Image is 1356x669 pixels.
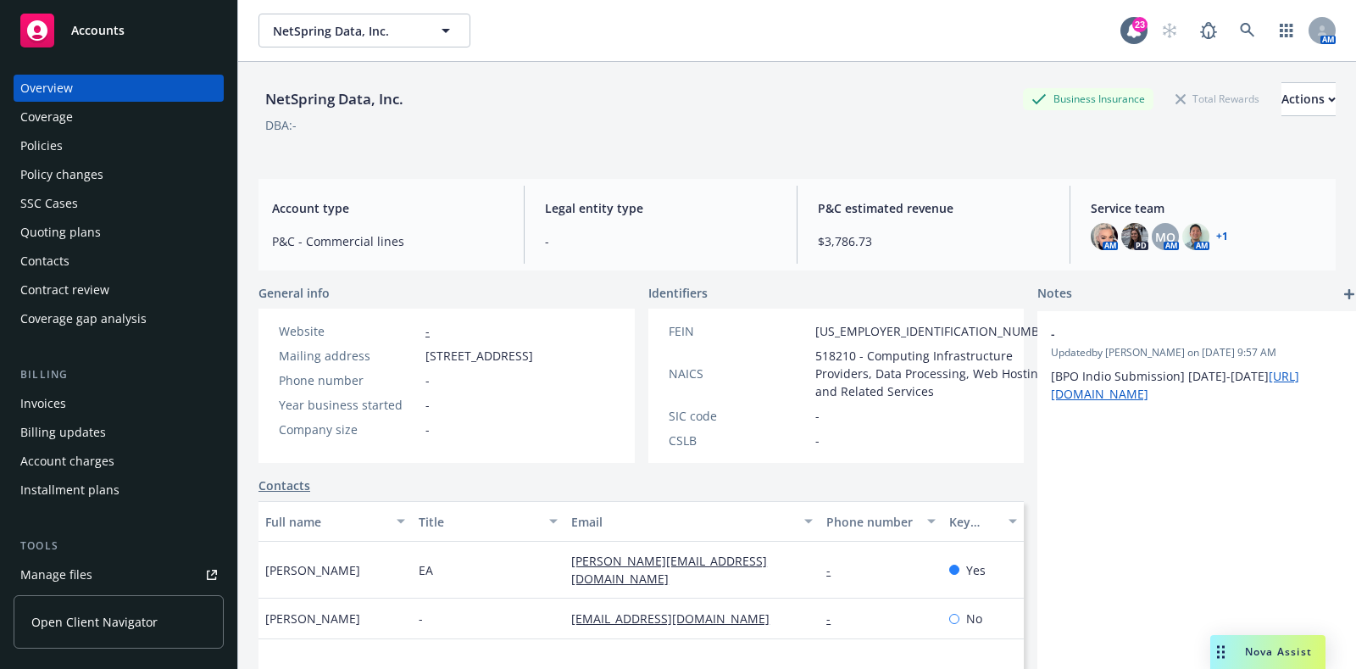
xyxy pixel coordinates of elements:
p: [BPO Indio Submission] [DATE]-[DATE] [1051,367,1346,403]
a: Start snowing [1153,14,1186,47]
span: NetSpring Data, Inc. [273,22,420,40]
div: Billing [14,366,224,383]
a: Overview [14,75,224,102]
div: Mailing address [279,347,419,365]
div: Full name [265,513,386,531]
a: SSC Cases [14,190,224,217]
a: +1 [1216,231,1228,242]
a: Accounts [14,7,224,54]
div: Policy changes [20,161,103,188]
span: - [425,371,430,389]
a: - [425,323,430,339]
div: Overview [20,75,73,102]
span: Accounts [71,24,125,37]
a: [PERSON_NAME][EMAIL_ADDRESS][DOMAIN_NAME] [571,553,767,587]
div: Website [279,322,419,340]
span: No [966,610,982,627]
a: Policy changes [14,161,224,188]
div: NetSpring Data, Inc. [258,88,410,110]
button: Nova Assist [1210,635,1325,669]
span: MQ [1155,228,1175,246]
span: Account type [272,199,503,217]
span: 518210 - Computing Infrastructure Providers, Data Processing, Web Hosting, and Related Services [815,347,1058,400]
span: - [425,396,430,414]
a: Contacts [14,248,224,275]
button: Title [412,501,565,542]
a: Billing updates [14,419,224,446]
span: P&C estimated revenue [818,199,1049,217]
a: - [826,562,844,578]
div: Tools [14,538,224,555]
div: 23 [1132,17,1148,32]
span: Yes [966,561,986,579]
span: - [1051,325,1302,343]
div: Policies [20,132,63,159]
a: Coverage [14,103,224,131]
span: [PERSON_NAME] [265,561,360,579]
span: - [425,421,430,438]
button: Actions [1281,82,1336,116]
a: - [826,610,844,627]
div: NAICS [669,365,809,382]
div: Company size [279,421,419,438]
button: Full name [258,501,412,542]
span: $3,786.73 [818,232,1049,250]
span: Open Client Navigator [31,613,158,631]
div: DBA: - [265,116,297,134]
div: Contacts [20,248,69,275]
a: Report a Bug [1192,14,1225,47]
div: Account charges [20,448,114,475]
a: Invoices [14,390,224,417]
a: Search [1231,14,1264,47]
img: photo [1121,223,1148,250]
div: Billing updates [20,419,106,446]
a: Account charges [14,448,224,475]
a: Coverage gap analysis [14,305,224,332]
div: Business Insurance [1023,88,1153,109]
span: - [815,407,820,425]
span: Nova Assist [1245,644,1312,659]
a: Policies [14,132,224,159]
div: CSLB [669,432,809,449]
a: [EMAIL_ADDRESS][DOMAIN_NAME] [571,610,783,627]
div: Title [419,513,540,531]
a: Quoting plans [14,219,224,246]
a: Switch app [1270,14,1303,47]
span: Legal entity type [545,199,776,217]
div: Actions [1281,83,1336,115]
div: Coverage gap analysis [20,305,147,332]
span: - [419,610,423,627]
span: - [545,232,776,250]
img: photo [1091,223,1118,250]
button: Key contact [942,501,1024,542]
span: - [815,432,820,449]
div: Invoices [20,390,66,417]
a: Contacts [258,477,310,494]
a: Manage files [14,561,224,588]
div: Manage files [20,561,92,588]
span: Service team [1091,199,1322,217]
div: Quoting plans [20,219,101,246]
div: SSC Cases [20,190,78,217]
div: Year business started [279,396,419,414]
div: Phone number [826,513,916,531]
span: Updated by [PERSON_NAME] on [DATE] 9:57 AM [1051,345,1346,360]
div: Key contact [949,513,998,531]
div: Drag to move [1210,635,1231,669]
button: Phone number [820,501,942,542]
button: Email [564,501,820,542]
span: [STREET_ADDRESS] [425,347,533,365]
span: P&C - Commercial lines [272,232,503,250]
button: NetSpring Data, Inc. [258,14,470,47]
div: FEIN [669,322,809,340]
img: photo [1182,223,1209,250]
div: Phone number [279,371,419,389]
div: Total Rewards [1167,88,1268,109]
span: Identifiers [648,284,708,302]
span: [US_EMPLOYER_IDENTIFICATION_NUMBER] [815,322,1058,340]
span: [PERSON_NAME] [265,610,360,627]
div: Email [571,513,794,531]
a: Installment plans [14,477,224,504]
span: EA [419,561,433,579]
span: General info [258,284,330,302]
